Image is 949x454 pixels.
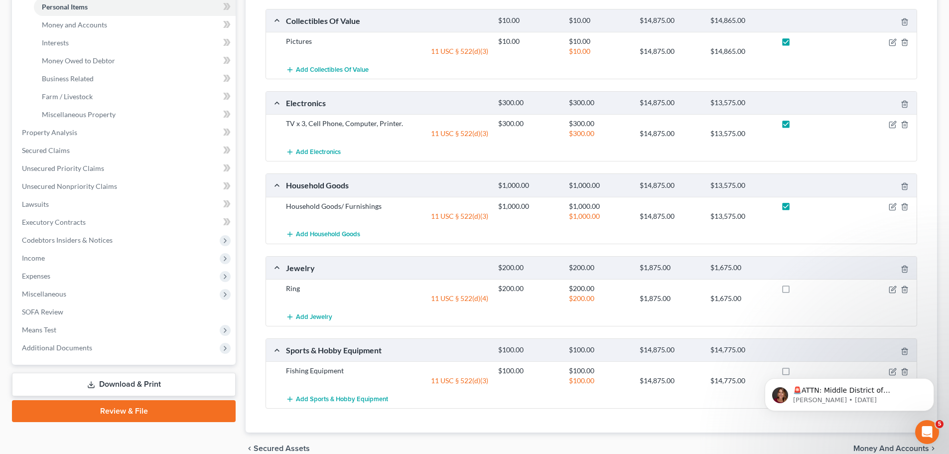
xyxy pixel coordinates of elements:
[12,400,236,422] a: Review & File
[915,420,939,444] iframe: Intercom live chat
[286,225,360,244] button: Add Household Goods
[936,420,944,428] span: 5
[281,180,493,190] div: Household Goods
[705,98,776,108] div: $13,575.00
[281,98,493,108] div: Electronics
[564,16,635,25] div: $10.00
[281,46,493,56] div: 11 USC § 522(d)(3)
[281,376,493,386] div: 11 USC § 522(d)(3)
[705,181,776,190] div: $13,575.00
[14,142,236,159] a: Secured Claims
[296,395,388,403] span: Add Sports & Hobby Equipment
[281,345,493,355] div: Sports & Hobby Equipment
[296,66,369,74] span: Add Collectibles Of Value
[705,345,776,355] div: $14,775.00
[493,36,564,46] div: $10.00
[705,376,776,386] div: $14,775.00
[34,16,236,34] a: Money and Accounts
[635,16,705,25] div: $14,875.00
[296,313,332,321] span: Add Jewelry
[564,211,635,221] div: $1,000.00
[14,124,236,142] a: Property Analysis
[493,345,564,355] div: $100.00
[493,263,564,273] div: $200.00
[281,201,493,211] div: Household Goods/ Furnishings
[705,16,776,25] div: $14,865.00
[705,46,776,56] div: $14,865.00
[34,70,236,88] a: Business Related
[493,366,564,376] div: $100.00
[635,263,705,273] div: $1,875.00
[564,129,635,139] div: $300.00
[22,254,45,262] span: Income
[281,36,493,46] div: Pictures
[42,38,69,47] span: Interests
[635,98,705,108] div: $14,875.00
[564,376,635,386] div: $100.00
[564,98,635,108] div: $300.00
[22,128,77,137] span: Property Analysis
[493,201,564,211] div: $1,000.00
[281,263,493,273] div: Jewelry
[564,366,635,376] div: $100.00
[493,284,564,294] div: $200.00
[635,129,705,139] div: $14,875.00
[853,445,929,453] span: Money and Accounts
[493,98,564,108] div: $300.00
[246,445,254,453] i: chevron_left
[493,119,564,129] div: $300.00
[34,52,236,70] a: Money Owed to Debtor
[564,119,635,129] div: $300.00
[705,294,776,303] div: $1,675.00
[286,60,369,79] button: Add Collectibles Of Value
[296,231,360,239] span: Add Household Goods
[22,307,63,316] span: SOFA Review
[14,303,236,321] a: SOFA Review
[705,129,776,139] div: $13,575.00
[42,74,94,83] span: Business Related
[564,294,635,303] div: $200.00
[22,164,104,172] span: Unsecured Priority Claims
[286,390,388,408] button: Add Sports & Hobby Equipment
[564,46,635,56] div: $10.00
[14,213,236,231] a: Executory Contracts
[705,211,776,221] div: $13,575.00
[281,119,493,129] div: TV x 3, Cell Phone, Computer, Printer.
[564,201,635,211] div: $1,000.00
[635,345,705,355] div: $14,875.00
[750,357,949,427] iframe: Intercom notifications message
[42,20,107,29] span: Money and Accounts
[22,200,49,208] span: Lawsuits
[22,218,86,226] span: Executory Contracts
[493,181,564,190] div: $1,000.00
[281,15,493,26] div: Collectibles Of Value
[286,307,332,326] button: Add Jewelry
[22,343,92,352] span: Additional Documents
[12,373,236,396] a: Download & Print
[22,325,56,334] span: Means Test
[564,345,635,355] div: $100.00
[281,366,493,376] div: Fishing Equipment
[281,284,493,294] div: Ring
[564,181,635,190] div: $1,000.00
[635,376,705,386] div: $14,875.00
[281,129,493,139] div: 11 USC § 522(d)(3)
[22,290,66,298] span: Miscellaneous
[635,294,705,303] div: $1,875.00
[296,148,341,156] span: Add Electronics
[22,146,70,154] span: Secured Claims
[22,182,117,190] span: Unsecured Nonpriority Claims
[42,92,93,101] span: Farm / Livestock
[635,46,705,56] div: $14,875.00
[42,56,115,65] span: Money Owed to Debtor
[22,236,113,244] span: Codebtors Insiders & Notices
[635,181,705,190] div: $14,875.00
[34,106,236,124] a: Miscellaneous Property
[34,88,236,106] a: Farm / Livestock
[14,177,236,195] a: Unsecured Nonpriority Claims
[705,263,776,273] div: $1,675.00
